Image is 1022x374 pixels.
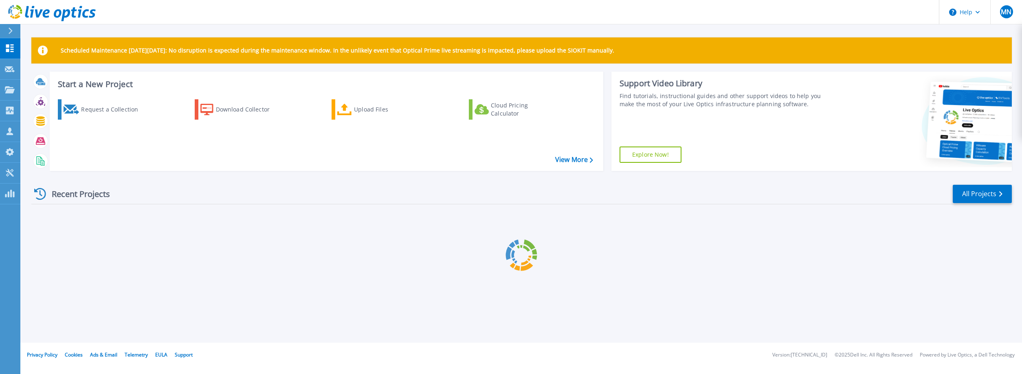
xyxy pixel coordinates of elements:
div: Support Video Library [620,78,826,89]
a: View More [555,156,593,164]
div: Upload Files [354,101,419,118]
a: Upload Files [332,99,422,120]
div: Request a Collection [81,101,146,118]
a: Privacy Policy [27,351,57,358]
a: EULA [155,351,167,358]
h3: Start a New Project [58,80,593,89]
li: Powered by Live Optics, a Dell Technology [920,352,1015,358]
a: Request a Collection [58,99,149,120]
a: Download Collector [195,99,286,120]
div: Find tutorials, instructional guides and other support videos to help you make the most of your L... [620,92,826,108]
div: Download Collector [216,101,281,118]
a: Cookies [65,351,83,358]
div: Recent Projects [31,184,121,204]
li: Version: [TECHNICAL_ID] [772,352,827,358]
a: Explore Now! [620,147,681,163]
a: Support [175,351,193,358]
a: Telemetry [125,351,148,358]
a: Cloud Pricing Calculator [469,99,560,120]
div: Cloud Pricing Calculator [491,101,556,118]
a: All Projects [953,185,1012,203]
p: Scheduled Maintenance [DATE][DATE]: No disruption is expected during the maintenance window. In t... [61,47,614,54]
span: MN [1001,9,1011,15]
a: Ads & Email [90,351,117,358]
li: © 2025 Dell Inc. All Rights Reserved [835,352,912,358]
